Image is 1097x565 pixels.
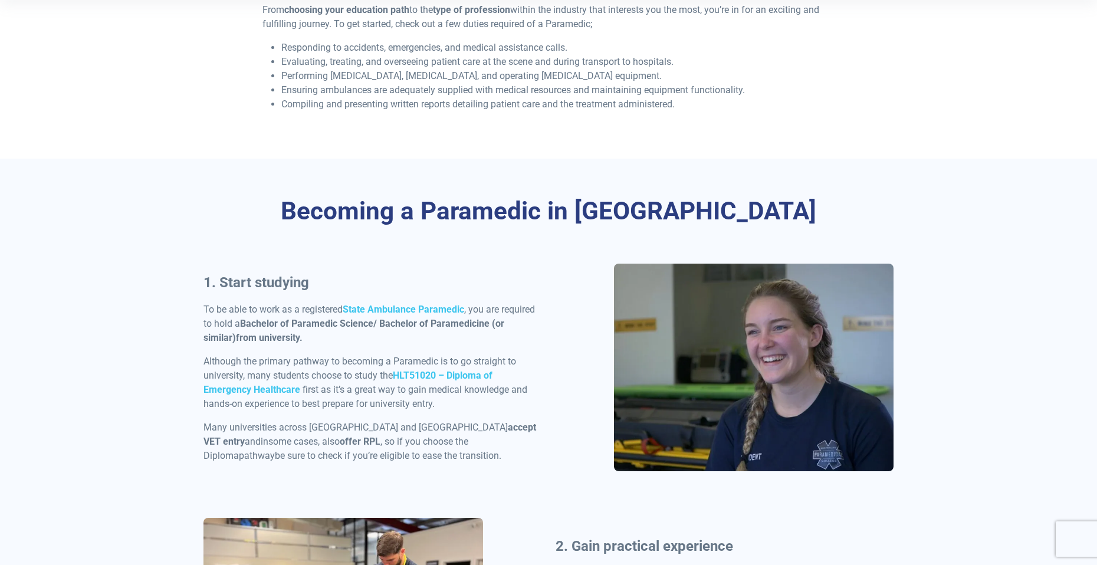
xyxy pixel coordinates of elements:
[281,55,835,69] li: Evaluating, treating, and overseeing patient care at the scene and during transport to hospitals.
[281,83,835,97] li: Ensuring ambulances are adequately supplied with medical resources and maintaining equipment func...
[343,304,464,315] a: State Ambulance Paramedic
[281,69,835,83] li: Performing [MEDICAL_DATA], [MEDICAL_DATA], and operating [MEDICAL_DATA] equipment.
[340,436,380,447] span: offer RPL
[268,436,340,447] span: some cases, also
[203,318,504,343] strong: Bachelor of Paramedic Science/ Bachelor of Paramedicine (or similar)
[203,436,468,461] span: , so if you choose the Diploma
[245,436,261,447] span: and
[203,370,492,395] a: HLT51020 – Diploma of Emergency Healthcare
[261,436,268,447] span: in
[433,4,510,15] strong: type of profession
[203,303,541,345] p: To be able to work as a registered , you are required to hold a
[236,332,303,343] strong: from university.
[239,450,275,461] span: pathway
[203,354,541,411] p: Although the primary pathway to becoming a Paramedic is to go straight to university, many studen...
[281,97,835,111] li: Compiling and presenting written reports detailing patient care and the treatment administered.
[203,422,536,447] span: accept VET entry
[556,538,733,554] b: 2. Gain practical experience
[203,274,309,291] strong: 1. Start studying
[281,41,835,55] li: Responding to accidents, emergencies, and medical assistance calls.
[275,450,501,461] span: be sure to check if you’re eligible to ease the transition.
[203,196,894,226] h2: Becoming a Paramedic in [GEOGRAPHIC_DATA]
[203,422,508,433] span: Many universities across [GEOGRAPHIC_DATA] and [GEOGRAPHIC_DATA]
[262,3,835,31] p: From to the within the industry that interests you the most, you’re in for an exciting and fulfil...
[284,4,409,15] strong: choosing your education path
